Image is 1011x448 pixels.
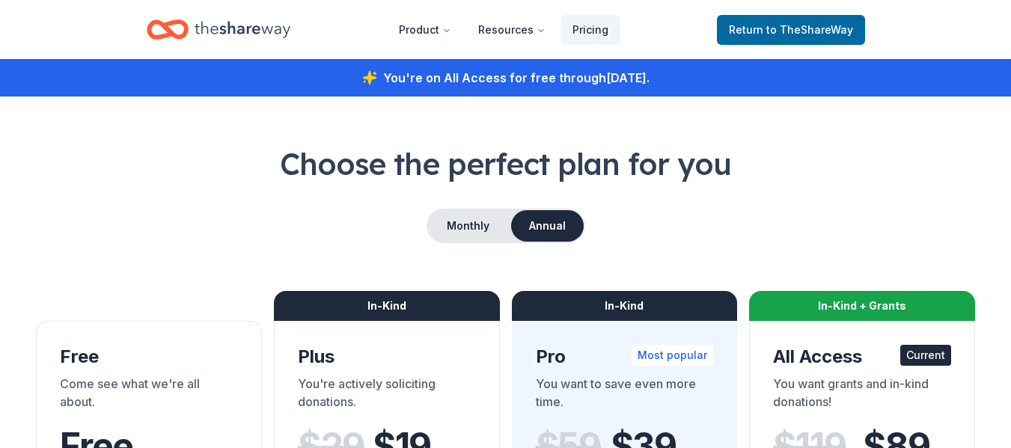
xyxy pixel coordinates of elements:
a: Pricing [561,15,620,45]
div: Come see what we're all about. [60,375,238,417]
div: Free [60,345,238,369]
div: Pro [536,345,714,369]
div: You want grants and in-kind donations! [773,375,951,417]
div: Most popular [632,345,713,366]
span: Return [729,21,853,39]
div: You want to save even more time. [536,375,714,417]
a: Returnto TheShareWay [717,15,865,45]
div: Plus [298,345,476,369]
button: Resources [466,15,558,45]
div: In-Kind [512,291,738,321]
div: In-Kind [274,291,500,321]
a: Home [147,12,290,47]
button: Product [387,15,463,45]
span: to TheShareWay [766,23,853,36]
div: Current [900,345,951,366]
div: All Access [773,345,951,369]
button: Monthly [428,210,508,242]
h1: Choose the perfect plan for you [36,143,975,185]
nav: Main [387,12,620,47]
div: In-Kind + Grants [749,291,975,321]
div: You're actively soliciting donations. [298,375,476,417]
button: Annual [511,210,584,242]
